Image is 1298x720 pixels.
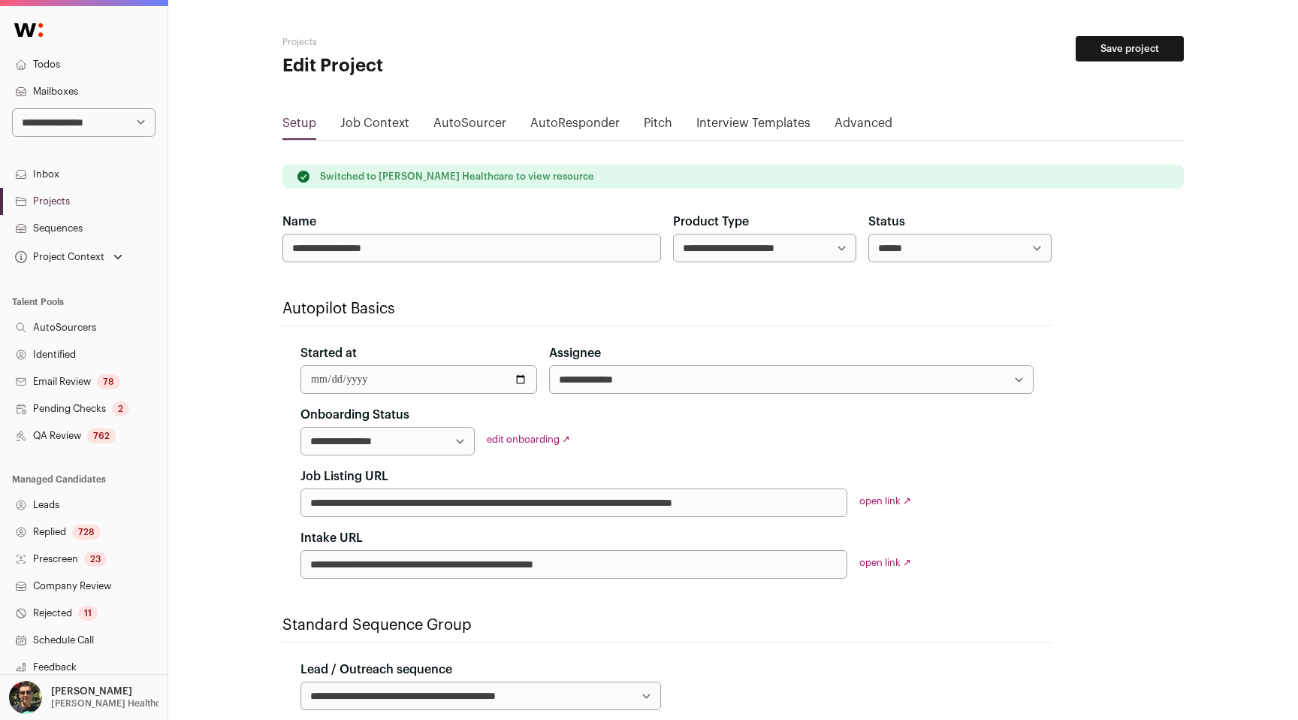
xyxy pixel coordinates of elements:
[673,213,749,231] label: Product Type
[320,171,594,183] p: Switched to [PERSON_NAME] Healthcare to view resource
[12,247,125,268] button: Open dropdown
[84,552,107,567] div: 23
[12,251,104,263] div: Project Context
[300,344,357,362] label: Started at
[487,434,570,444] a: edit onboarding ↗
[282,615,1052,636] h2: Standard Sequence Group
[6,681,161,714] button: Open dropdown
[859,558,911,567] a: open link ↗
[51,685,132,697] p: [PERSON_NAME]
[1076,36,1184,62] button: Save project
[300,467,388,486] label: Job Listing URL
[9,681,42,714] img: 8429747-medium_jpg
[549,344,601,362] label: Assignee
[112,401,129,416] div: 2
[78,606,98,621] div: 11
[282,213,316,231] label: Name
[433,114,506,138] a: AutoSourcer
[51,697,175,709] p: [PERSON_NAME] Healthcare
[282,36,583,48] h2: Projects
[72,525,101,540] div: 728
[282,114,316,138] a: Setup
[6,15,51,45] img: Wellfound
[859,496,911,506] a: open link ↗
[300,406,409,424] label: Onboarding Status
[300,529,363,547] label: Intake URL
[97,374,120,389] div: 78
[835,114,892,138] a: Advanced
[340,114,409,138] a: Job Context
[696,114,810,138] a: Interview Templates
[868,213,905,231] label: Status
[530,114,620,138] a: AutoResponder
[87,428,116,443] div: 762
[644,114,672,138] a: Pitch
[282,298,1052,319] h2: Autopilot Basics
[300,661,452,679] label: Lead / Outreach sequence
[282,54,583,78] h1: Edit Project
